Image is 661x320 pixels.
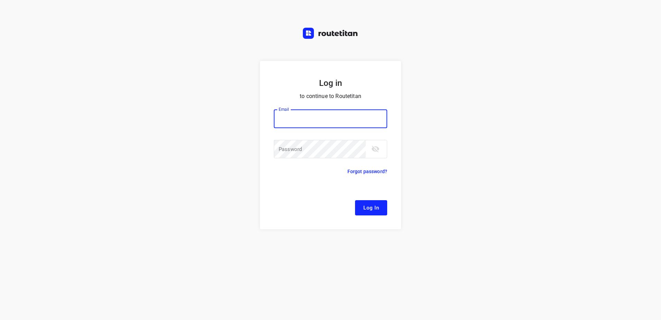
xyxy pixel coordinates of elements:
[303,28,358,39] img: Routetitan
[347,167,387,176] p: Forgot password?
[274,91,387,101] p: to continue to Routetitan
[274,78,387,89] h5: Log in
[369,142,382,156] button: toggle password visibility
[355,200,387,215] button: Log In
[363,203,379,212] span: Log In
